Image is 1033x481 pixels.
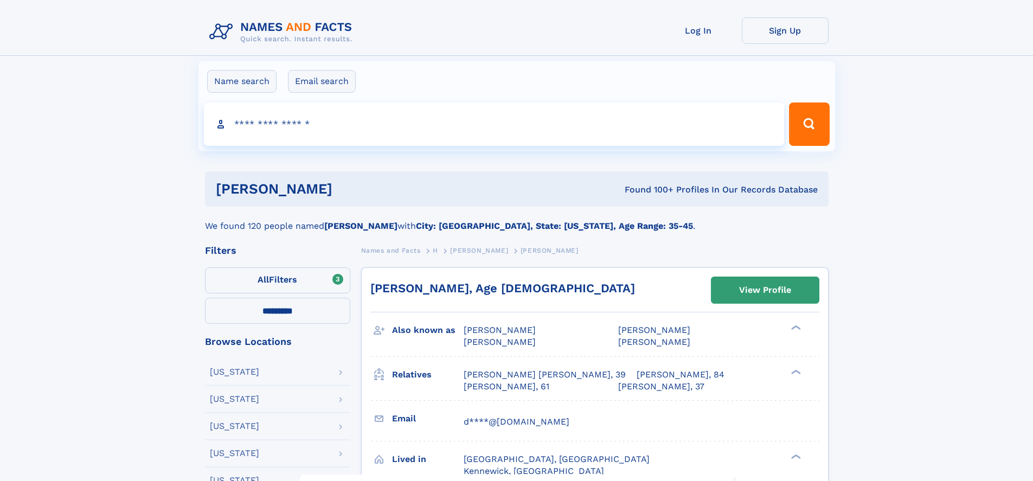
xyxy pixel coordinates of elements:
[216,182,479,196] h1: [PERSON_NAME]
[433,243,438,257] a: H
[205,337,350,347] div: Browse Locations
[618,337,690,347] span: [PERSON_NAME]
[416,221,693,231] b: City: [GEOGRAPHIC_DATA], State: [US_STATE], Age Range: 35-45
[464,454,650,464] span: [GEOGRAPHIC_DATA], [GEOGRAPHIC_DATA]
[739,278,791,303] div: View Profile
[392,450,464,469] h3: Lived in
[205,17,361,47] img: Logo Names and Facts
[433,247,438,254] span: H
[464,325,536,335] span: [PERSON_NAME]
[637,369,724,381] a: [PERSON_NAME], 84
[464,381,549,393] a: [PERSON_NAME], 61
[711,277,819,303] a: View Profile
[324,221,397,231] b: [PERSON_NAME]
[205,267,350,293] label: Filters
[392,321,464,339] h3: Also known as
[205,207,829,233] div: We found 120 people named with .
[210,422,259,431] div: [US_STATE]
[205,246,350,255] div: Filters
[655,17,742,44] a: Log In
[788,324,801,331] div: ❯
[742,17,829,44] a: Sign Up
[450,243,508,257] a: [PERSON_NAME]
[370,281,635,295] a: [PERSON_NAME], Age [DEMOGRAPHIC_DATA]
[788,453,801,460] div: ❯
[361,243,421,257] a: Names and Facts
[207,70,277,93] label: Name search
[210,368,259,376] div: [US_STATE]
[392,409,464,428] h3: Email
[464,369,626,381] a: [PERSON_NAME] [PERSON_NAME], 39
[258,274,269,285] span: All
[618,381,704,393] a: [PERSON_NAME], 37
[210,395,259,403] div: [US_STATE]
[521,247,579,254] span: [PERSON_NAME]
[204,102,785,146] input: search input
[288,70,356,93] label: Email search
[450,247,508,254] span: [PERSON_NAME]
[788,368,801,375] div: ❯
[392,365,464,384] h3: Relatives
[478,184,818,196] div: Found 100+ Profiles In Our Records Database
[464,337,536,347] span: [PERSON_NAME]
[618,325,690,335] span: [PERSON_NAME]
[464,466,604,476] span: Kennewick, [GEOGRAPHIC_DATA]
[210,449,259,458] div: [US_STATE]
[789,102,829,146] button: Search Button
